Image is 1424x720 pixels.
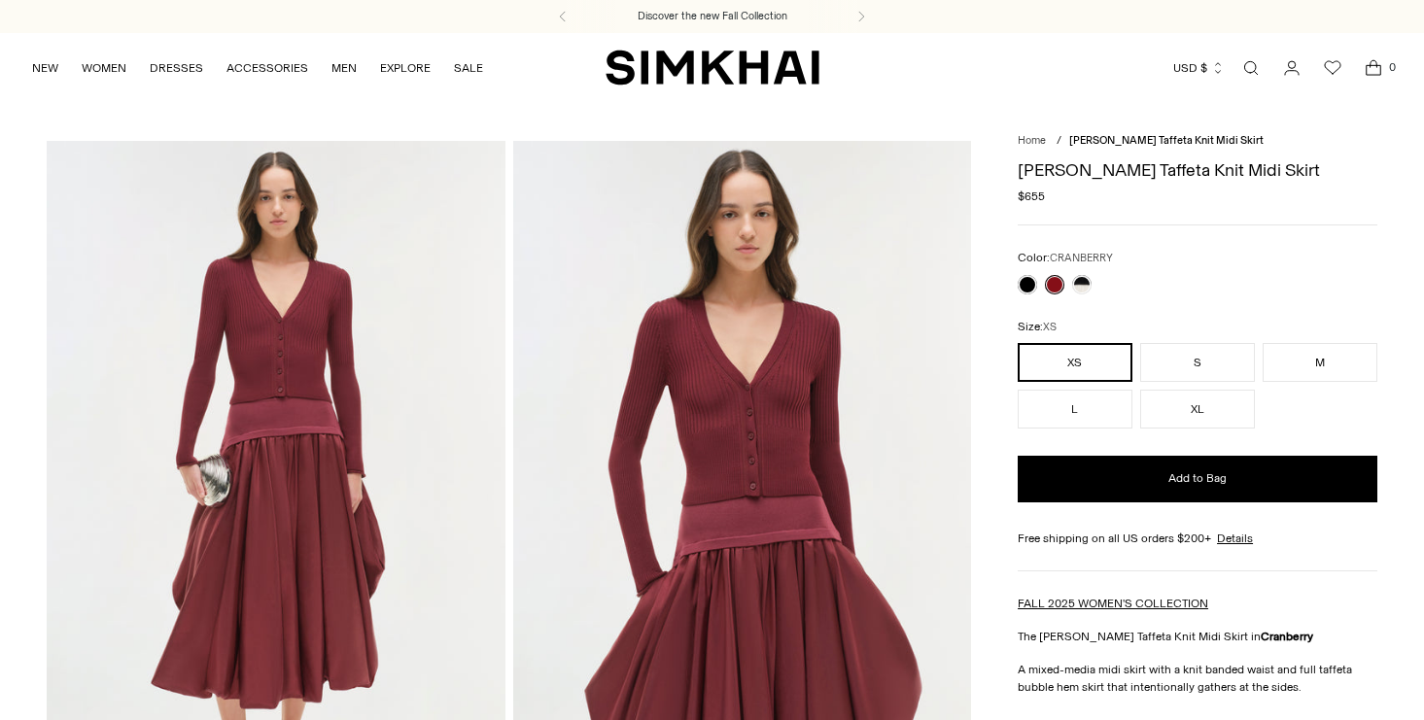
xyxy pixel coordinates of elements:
strong: Cranberry [1261,630,1313,643]
a: NEW [32,47,58,89]
button: XL [1140,390,1255,429]
a: FALL 2025 WOMEN'S COLLECTION [1018,597,1208,610]
span: $655 [1018,188,1045,205]
nav: breadcrumbs [1018,133,1377,150]
button: L [1018,390,1132,429]
span: Add to Bag [1168,470,1227,487]
div: / [1057,133,1061,150]
button: Add to Bag [1018,456,1377,502]
a: MEN [331,47,357,89]
button: XS [1018,343,1132,382]
a: Open search modal [1232,49,1270,87]
span: 0 [1383,58,1401,76]
button: S [1140,343,1255,382]
a: Wishlist [1313,49,1352,87]
div: Free shipping on all US orders $200+ [1018,530,1377,547]
a: ACCESSORIES [226,47,308,89]
p: The [PERSON_NAME] Taffeta Knit Midi Skirt in [1018,628,1377,645]
a: SALE [454,47,483,89]
a: Details [1217,530,1253,547]
a: SIMKHAI [606,49,819,86]
label: Size: [1018,318,1057,336]
span: [PERSON_NAME] Taffeta Knit Midi Skirt [1069,134,1264,147]
span: CRANBERRY [1050,252,1113,264]
h1: [PERSON_NAME] Taffeta Knit Midi Skirt [1018,161,1377,179]
a: WOMEN [82,47,126,89]
a: EXPLORE [380,47,431,89]
a: Discover the new Fall Collection [638,9,787,24]
a: Home [1018,134,1046,147]
label: Color: [1018,249,1113,267]
span: XS [1043,321,1057,333]
a: DRESSES [150,47,203,89]
p: A mixed-media midi skirt with a knit banded waist and full taffeta bubble hem skirt that intentio... [1018,661,1377,696]
a: Open cart modal [1354,49,1393,87]
a: Go to the account page [1272,49,1311,87]
button: USD $ [1173,47,1225,89]
button: M [1263,343,1377,382]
